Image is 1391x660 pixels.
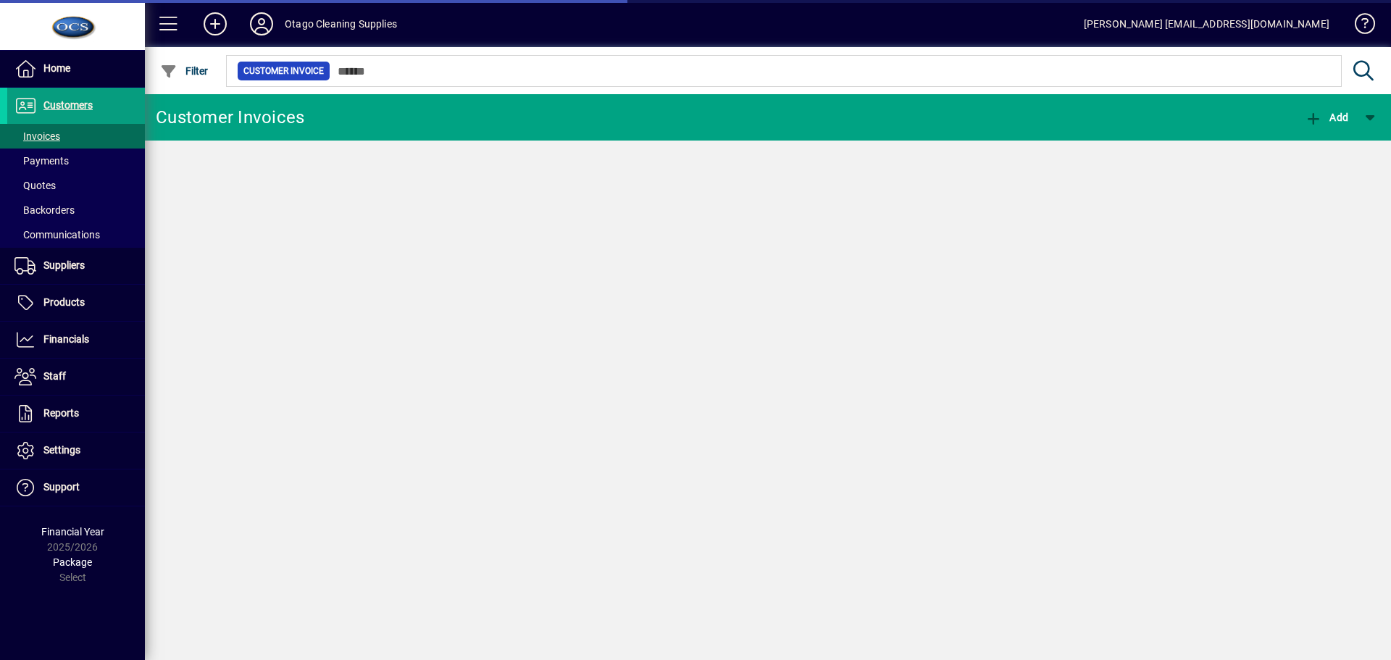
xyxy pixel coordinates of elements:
div: [PERSON_NAME] [EMAIL_ADDRESS][DOMAIN_NAME] [1084,12,1329,35]
span: Add [1305,112,1348,123]
span: Customers [43,99,93,111]
span: Products [43,296,85,308]
span: Financial Year [41,526,104,538]
a: Home [7,51,145,87]
div: Customer Invoices [156,106,304,129]
button: Filter [156,58,212,84]
a: Reports [7,396,145,432]
span: Customer Invoice [243,64,324,78]
span: Quotes [14,180,56,191]
span: Home [43,62,70,74]
a: Support [7,469,145,506]
span: Reports [43,407,79,419]
span: Backorders [14,204,75,216]
button: Add [1301,104,1352,130]
span: Invoices [14,130,60,142]
span: Payments [14,155,69,167]
a: Quotes [7,173,145,198]
a: Staff [7,359,145,395]
a: Suppliers [7,248,145,284]
span: Support [43,481,80,493]
a: Invoices [7,124,145,149]
span: Staff [43,370,66,382]
span: Financials [43,333,89,345]
a: Knowledge Base [1344,3,1373,50]
a: Payments [7,149,145,173]
a: Settings [7,433,145,469]
div: Otago Cleaning Supplies [285,12,397,35]
span: Suppliers [43,259,85,271]
span: Settings [43,444,80,456]
span: Filter [160,65,209,77]
a: Communications [7,222,145,247]
a: Financials [7,322,145,358]
span: Communications [14,229,100,241]
a: Products [7,285,145,321]
span: Package [53,556,92,568]
a: Backorders [7,198,145,222]
button: Add [192,11,238,37]
button: Profile [238,11,285,37]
